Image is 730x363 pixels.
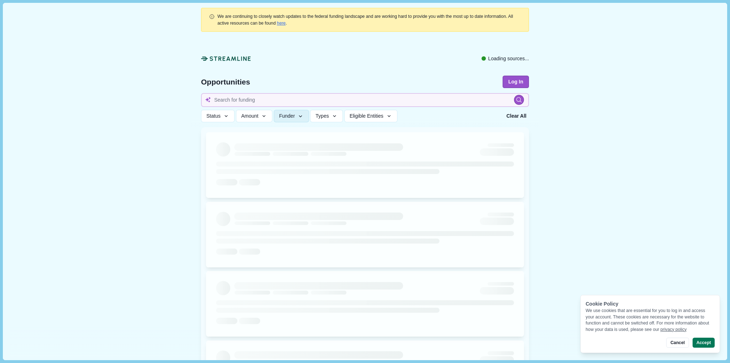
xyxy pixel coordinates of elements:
[201,110,235,122] button: Status
[201,78,250,86] span: Opportunities
[503,76,529,88] button: Log In
[206,113,221,119] span: Status
[279,113,295,119] span: Funder
[693,338,715,348] button: Accept
[488,55,529,62] span: Loading sources...
[201,93,529,107] input: Search for funding
[274,110,309,122] button: Funder
[350,113,384,119] span: Eligible Entities
[344,110,397,122] button: Eligible Entities
[217,13,521,26] div: .
[310,110,343,122] button: Types
[586,308,715,333] div: We use cookies that are essential for you to log in and access your account. These cookies are ne...
[586,301,618,307] span: Cookie Policy
[217,14,513,25] span: We are continuing to closely watch updates to the federal funding landscape and are working hard ...
[504,110,529,122] button: Clear All
[666,338,689,348] button: Cancel
[236,110,273,122] button: Amount
[241,113,258,119] span: Amount
[315,113,329,119] span: Types
[660,327,687,332] a: privacy policy
[277,21,286,26] a: here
